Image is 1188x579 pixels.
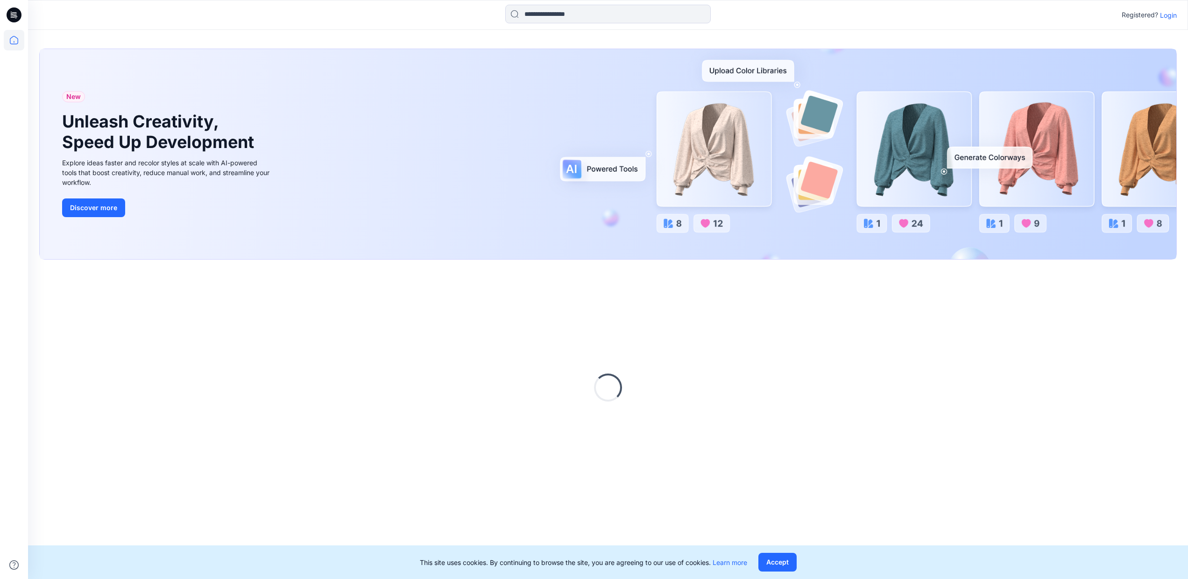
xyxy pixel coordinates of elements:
[62,112,258,152] h1: Unleash Creativity, Speed Up Development
[1122,9,1158,21] p: Registered?
[713,558,747,566] a: Learn more
[62,198,125,217] button: Discover more
[420,558,747,567] p: This site uses cookies. By continuing to browse the site, you are agreeing to our use of cookies.
[758,553,797,572] button: Accept
[62,198,272,217] a: Discover more
[62,158,272,187] div: Explore ideas faster and recolor styles at scale with AI-powered tools that boost creativity, red...
[66,91,81,102] span: New
[1160,10,1177,20] p: Login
